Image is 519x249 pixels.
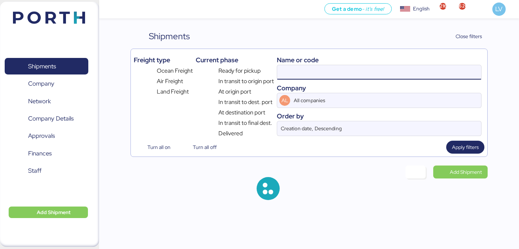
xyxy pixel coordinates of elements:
[147,143,170,151] span: Turn all on
[157,87,189,96] span: Land Freight
[218,108,265,117] span: At destination port
[218,77,274,86] span: In transit to origin port
[5,93,88,109] a: Network
[413,5,430,13] div: English
[134,141,176,154] button: Turn all on
[495,4,502,14] span: LV
[277,55,482,65] div: Name or code
[281,96,288,104] span: AL
[28,113,74,124] span: Company Details
[28,148,52,159] span: Finances
[157,67,193,75] span: Ocean Freight
[450,168,482,176] span: Add Shipment
[218,98,272,107] span: In transit to dest. port
[218,119,272,127] span: In transit to final dest.
[5,163,88,179] a: Staff
[28,96,51,107] span: Network
[446,141,484,154] button: Apply filters
[28,78,54,89] span: Company
[37,208,71,217] span: Add Shipment
[218,87,251,96] span: At origin port
[9,207,88,218] button: Add Shipment
[292,93,461,108] input: AL
[149,30,190,43] div: Shipments
[218,129,243,138] span: Delivered
[277,111,482,121] div: Order by
[277,83,482,93] div: Company
[103,3,116,15] button: Menu
[5,58,88,74] a: Shipments
[5,76,88,92] a: Company
[456,32,482,41] span: Close filters
[218,67,261,75] span: Ready for pickup
[452,143,479,151] span: Apply filters
[5,110,88,127] a: Company Details
[28,61,56,72] span: Shipments
[196,55,274,65] div: Current phase
[134,55,192,65] div: Freight type
[5,145,88,162] a: Finances
[28,166,41,176] span: Staff
[5,128,88,144] a: Approvals
[441,30,488,43] button: Close filters
[433,166,488,178] a: Add Shipment
[179,141,222,154] button: Turn all off
[157,77,183,86] span: Air Freight
[193,143,217,151] span: Turn all off
[28,131,55,141] span: Approvals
